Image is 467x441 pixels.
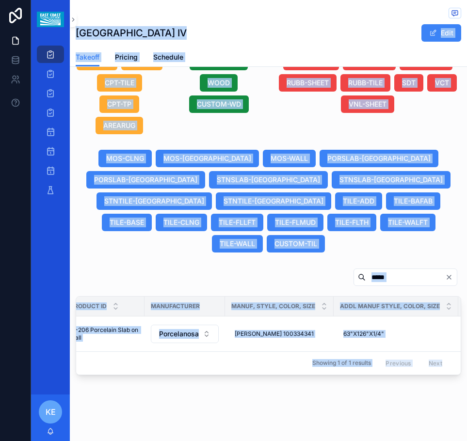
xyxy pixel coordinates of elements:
span: TILE-WALFT [388,218,428,227]
span: RUBB-SHEET [287,78,329,88]
button: STNSLAB-[GEOGRAPHIC_DATA] [332,171,451,189]
span: RUBB-TILE [348,78,383,88]
button: VNL-SHEET [341,95,394,113]
span: CPT-TP [107,99,131,109]
button: TILE-FLLFT [211,214,263,231]
span: [PERSON_NAME] 100334341 [235,330,314,338]
a: Takeoff [76,48,99,67]
button: TILE-CLNG [156,214,207,231]
span: Porcelanosa [159,329,199,339]
button: AREARUG [96,117,143,134]
span: TILE-CLNG [163,218,199,227]
span: VCT [435,78,449,88]
a: Select Button [150,324,219,344]
a: 63"X126"X1/4" [339,326,452,342]
button: TILE-FLTH [327,214,376,231]
a: W-206 Porcelain Slab on Wall [70,326,139,342]
button: WOOD [200,74,238,92]
span: PORSLAB-[GEOGRAPHIC_DATA] [327,154,431,163]
span: Takeoff [76,52,99,62]
span: TILE-BASE [110,218,144,227]
span: TILE-FLTH [335,218,369,227]
span: MOS-[GEOGRAPHIC_DATA] [163,154,251,163]
button: CUSTOM-WD [189,95,249,113]
span: CUSTOM-WD [197,99,241,109]
span: 63"X126"X1/4" [343,330,384,338]
span: Product ID [70,302,107,310]
span: TILE-ADD [343,196,374,206]
button: PORSLAB-[GEOGRAPHIC_DATA] [320,150,438,167]
button: TILE-BASE [102,214,152,231]
button: Edit [421,24,461,42]
button: TILE-ADD [335,192,382,210]
span: TILE-BAFAB [394,196,433,206]
span: KE [46,406,56,418]
span: AREARUG [103,121,135,130]
span: STNSLAB-[GEOGRAPHIC_DATA] [217,175,320,185]
button: STNTILE-[GEOGRAPHIC_DATA] [97,192,212,210]
button: CPT-TILE [97,74,142,92]
button: MOS-CLNG [98,150,152,167]
span: PORSLAB-[GEOGRAPHIC_DATA] [94,175,197,185]
button: Clear [445,273,457,281]
button: CPT-TP [99,95,139,113]
button: RUBB-TILE [340,74,390,92]
button: PORSLAB-[GEOGRAPHIC_DATA] [86,171,205,189]
img: App logo [37,12,64,27]
button: STNSLAB-[GEOGRAPHIC_DATA] [209,171,328,189]
button: TILE-BAFAB [386,192,440,210]
button: TILE-WALFT [380,214,435,231]
span: CUSTOM-TIL [274,239,317,249]
span: STNTILE-[GEOGRAPHIC_DATA] [104,196,204,206]
span: Schedule [153,52,183,62]
span: Addl Manuf Style, Color, Size [340,302,440,310]
span: Pricing [115,52,138,62]
div: scrollable content [31,39,70,211]
span: STNTILE-[GEOGRAPHIC_DATA] [224,196,323,206]
button: MOS-[GEOGRAPHIC_DATA] [156,150,259,167]
span: TILE-FLLFT [219,218,256,227]
span: WOOD [208,78,230,88]
button: CUSTOM-TIL [267,235,325,252]
button: Select Button [151,325,219,343]
button: TILE-WALL [212,235,263,252]
span: VNL-SHEET [349,99,386,109]
button: SDT [394,74,423,92]
span: Manuf, Style, Color, Size [231,302,315,310]
span: MOS-WALL [271,154,308,163]
span: Showing 1 of 1 results [312,359,371,367]
button: MOS-WALL [263,150,316,167]
button: STNTILE-[GEOGRAPHIC_DATA] [216,192,331,210]
span: TILE-WALL [220,239,255,249]
h1: [GEOGRAPHIC_DATA] IV [76,26,187,40]
span: CPT-TILE [105,78,134,88]
button: TILE-FLMUD [267,214,323,231]
span: MOS-CLNG [106,154,144,163]
button: VCT [427,74,457,92]
span: TILE-FLMUD [275,218,316,227]
a: Pricing [115,48,138,68]
a: [PERSON_NAME] 100334341 [231,326,328,342]
span: STNSLAB-[GEOGRAPHIC_DATA] [339,175,443,185]
button: RUBB-SHEET [279,74,337,92]
span: Manufacturer [151,302,200,310]
span: SDT [402,78,416,88]
a: Schedule [153,48,183,68]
